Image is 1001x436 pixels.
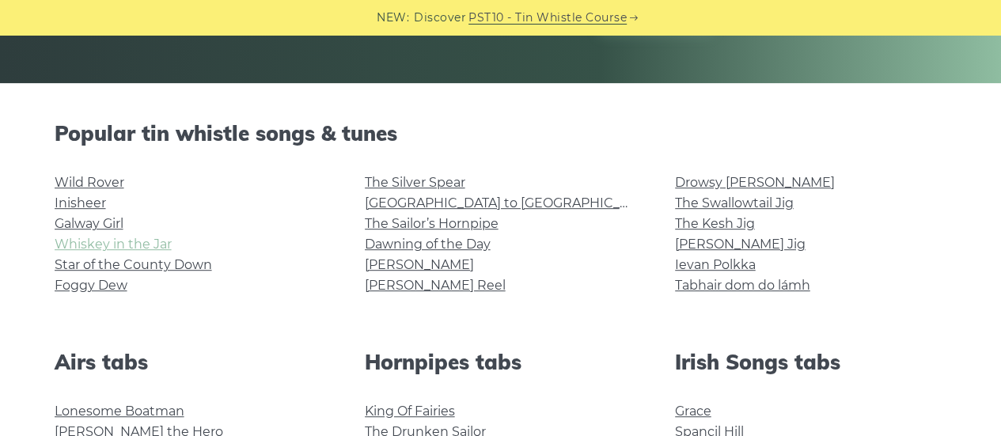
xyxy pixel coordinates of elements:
[365,195,657,210] a: [GEOGRAPHIC_DATA] to [GEOGRAPHIC_DATA]
[365,404,455,419] a: King Of Fairies
[55,278,127,293] a: Foggy Dew
[675,404,711,419] a: Grace
[675,216,755,231] a: The Kesh Jig
[675,195,794,210] a: The Swallowtail Jig
[55,237,172,252] a: Whiskey in the Jar
[468,9,627,27] a: PST10 - Tin Whistle Course
[55,404,184,419] a: Lonesome Boatman
[55,257,212,272] a: Star of the County Down
[675,175,835,190] a: Drowsy [PERSON_NAME]
[377,9,409,27] span: NEW:
[55,216,123,231] a: Galway Girl
[365,175,465,190] a: The Silver Spear
[365,257,474,272] a: [PERSON_NAME]
[675,237,806,252] a: [PERSON_NAME] Jig
[55,121,947,146] h2: Popular tin whistle songs & tunes
[55,175,124,190] a: Wild Rover
[365,216,499,231] a: The Sailor’s Hornpipe
[675,257,756,272] a: Ievan Polkka
[365,278,506,293] a: [PERSON_NAME] Reel
[675,350,947,374] h2: Irish Songs tabs
[55,195,106,210] a: Inisheer
[414,9,466,27] span: Discover
[365,350,637,374] h2: Hornpipes tabs
[365,237,491,252] a: Dawning of the Day
[55,350,327,374] h2: Airs tabs
[675,278,810,293] a: Tabhair dom do lámh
